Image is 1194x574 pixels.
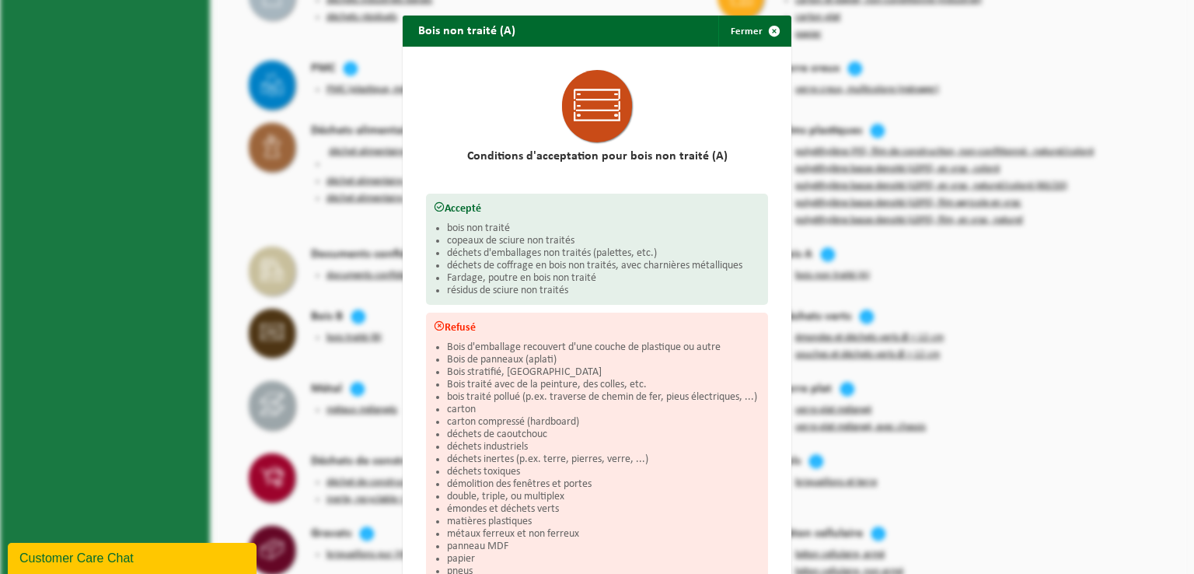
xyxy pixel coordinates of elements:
[447,503,760,516] li: émondes et déchets verts
[447,341,760,354] li: Bois d'emballage recouvert d'une couche de plastique ou autre
[447,379,760,391] li: Bois traité avec de la peinture, des colles, etc.
[447,247,760,260] li: déchets d'emballages non traités (palettes, etc.)
[447,453,760,466] li: déchets inertes (p.ex. terre, pierres, verre, ...)
[447,222,760,235] li: bois non traité
[447,478,760,491] li: démolition des fenêtres et portes
[447,260,760,272] li: déchets de coffrage en bois non traités, avec charnières métalliques
[447,516,760,528] li: matières plastiques
[447,429,760,441] li: déchets de caoutchouc
[403,16,531,45] h2: Bois non traité (A)
[447,466,760,478] li: déchets toxiques
[447,354,760,366] li: Bois de panneaux (aplati)
[447,272,760,285] li: Fardage, poutre en bois non traité
[447,391,760,404] li: bois traité pollué (p.ex. traverse de chemin de fer, pieus électriques, ...)
[447,285,760,297] li: résidus de sciure non traités
[447,553,760,565] li: papier
[447,404,760,416] li: carton
[447,235,760,247] li: copeaux de sciure non traités
[434,201,760,215] h3: Accepté
[447,416,760,429] li: carton compressé (hardboard)
[434,320,760,334] h3: Refusé
[447,528,760,541] li: métaux ferreux et non ferreux
[447,491,760,503] li: double, triple, ou multiplex
[718,16,790,47] button: Fermer
[447,541,760,553] li: panneau MDF
[8,540,260,574] iframe: chat widget
[426,150,768,163] h2: Conditions d'acceptation pour bois non traité (A)
[447,441,760,453] li: déchets industriels
[447,366,760,379] li: Bois stratifié, [GEOGRAPHIC_DATA]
